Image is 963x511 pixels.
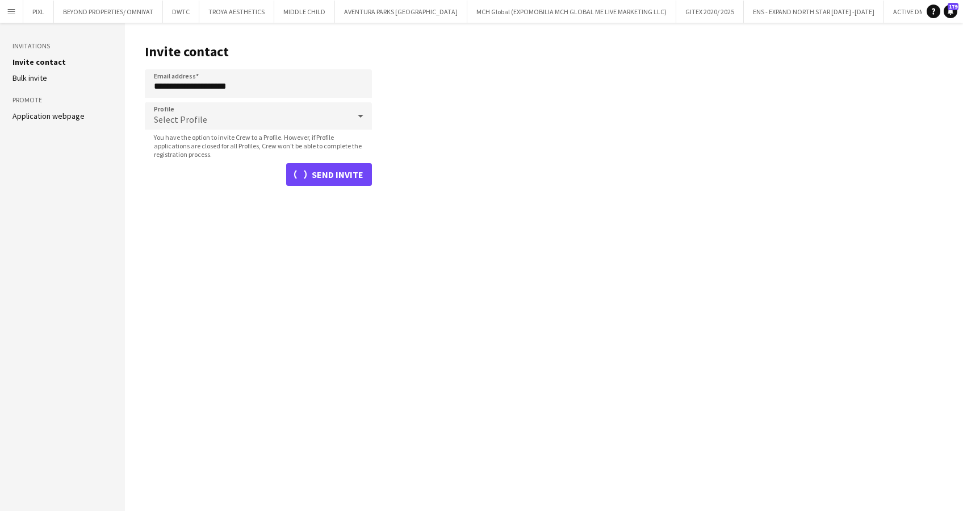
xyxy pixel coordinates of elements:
button: DWTC [163,1,199,23]
span: You have the option to invite Crew to a Profile. However, if Profile applications are closed for ... [145,133,372,159]
h3: Promote [12,95,112,105]
button: TROYA AESTHETICS [199,1,274,23]
button: Send invite [286,163,372,186]
a: 179 [944,5,957,18]
button: GITEX 2020/ 2025 [676,1,744,23]
a: Invite contact [12,57,66,67]
button: MCH Global (EXPOMOBILIA MCH GLOBAL ME LIVE MARKETING LLC) [467,1,676,23]
span: 179 [948,3,958,10]
button: ENS - EXPAND NORTH STAR [DATE] -[DATE] [744,1,884,23]
h3: Invitations [12,41,112,51]
span: Select Profile [154,114,207,125]
h1: Invite contact [145,43,372,60]
button: BEYOND PROPERTIES/ OMNIYAT [54,1,163,23]
a: Application webpage [12,111,85,121]
button: AVENTURA PARKS [GEOGRAPHIC_DATA] [335,1,467,23]
button: ACTIVE DMC [884,1,938,23]
button: PIXL [23,1,54,23]
button: MIDDLE CHILD [274,1,335,23]
a: Bulk invite [12,73,47,83]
